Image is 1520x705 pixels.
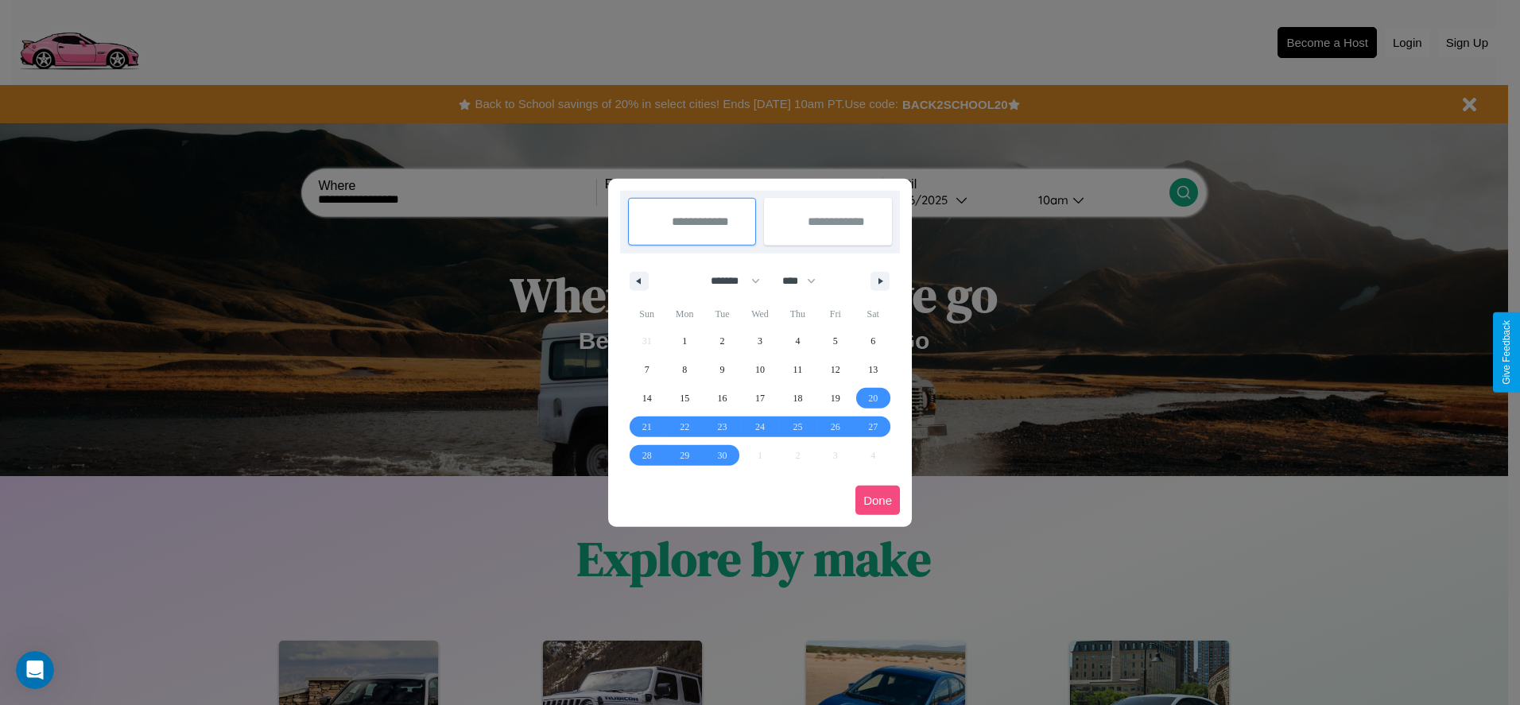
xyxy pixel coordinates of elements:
div: Give Feedback [1501,320,1512,385]
button: 9 [704,355,741,384]
button: 29 [665,441,703,470]
button: 16 [704,384,741,413]
span: Sat [855,301,892,327]
span: 23 [718,413,727,441]
span: 17 [755,384,765,413]
button: 8 [665,355,703,384]
span: Wed [741,301,778,327]
span: Tue [704,301,741,327]
span: 29 [680,441,689,470]
span: 28 [642,441,652,470]
span: 3 [758,327,762,355]
span: 10 [755,355,765,384]
button: 24 [741,413,778,441]
button: 3 [741,327,778,355]
button: Done [855,486,900,515]
span: 12 [831,355,840,384]
span: 20 [868,384,878,413]
span: 18 [793,384,802,413]
span: 15 [680,384,689,413]
button: 23 [704,413,741,441]
button: 20 [855,384,892,413]
span: 1 [682,327,687,355]
button: 4 [779,327,816,355]
button: 19 [816,384,854,413]
span: Thu [779,301,816,327]
span: 24 [755,413,765,441]
span: 26 [831,413,840,441]
span: Fri [816,301,854,327]
button: 18 [779,384,816,413]
button: 14 [628,384,665,413]
span: 11 [793,355,803,384]
button: 7 [628,355,665,384]
button: 1 [665,327,703,355]
span: 7 [645,355,649,384]
span: 21 [642,413,652,441]
span: 4 [795,327,800,355]
button: 5 [816,327,854,355]
button: 27 [855,413,892,441]
span: 22 [680,413,689,441]
span: 9 [720,355,725,384]
button: 10 [741,355,778,384]
span: 14 [642,384,652,413]
button: 25 [779,413,816,441]
button: 22 [665,413,703,441]
span: 2 [720,327,725,355]
span: 30 [718,441,727,470]
button: 12 [816,355,854,384]
span: 19 [831,384,840,413]
span: 13 [868,355,878,384]
span: 27 [868,413,878,441]
button: 30 [704,441,741,470]
span: 16 [718,384,727,413]
span: 6 [871,327,875,355]
span: Sun [628,301,665,327]
iframe: Intercom live chat [16,651,54,689]
button: 6 [855,327,892,355]
button: 28 [628,441,665,470]
button: 21 [628,413,665,441]
span: 25 [793,413,802,441]
button: 17 [741,384,778,413]
button: 2 [704,327,741,355]
button: 13 [855,355,892,384]
button: 11 [779,355,816,384]
span: 5 [833,327,838,355]
span: Mon [665,301,703,327]
button: 26 [816,413,854,441]
button: 15 [665,384,703,413]
span: 8 [682,355,687,384]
